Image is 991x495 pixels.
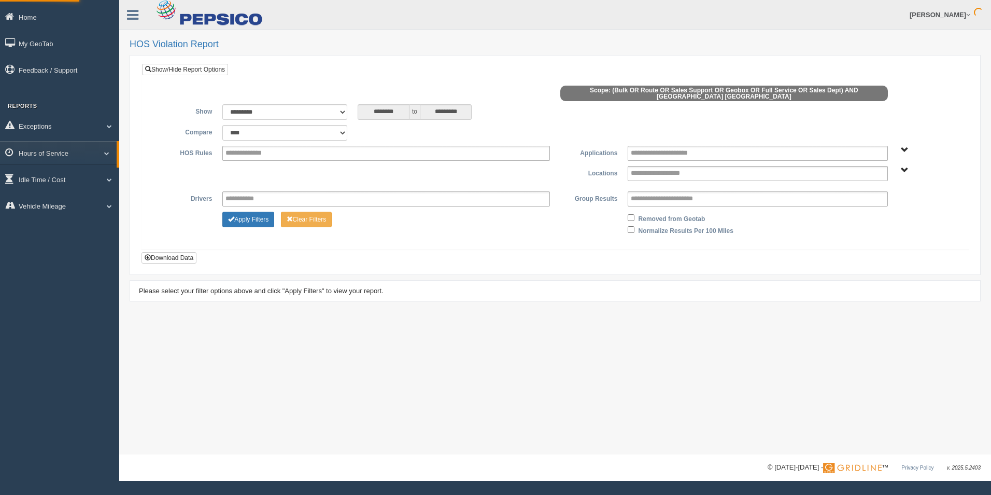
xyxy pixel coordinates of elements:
[555,166,622,178] label: Locations
[823,463,882,473] img: Gridline
[947,465,981,471] span: v. 2025.5.2403
[130,39,981,50] h2: HOS Violation Report
[222,212,274,227] button: Change Filter Options
[142,64,228,75] a: Show/Hide Report Options
[555,191,622,204] label: Group Results
[409,104,420,120] span: to
[901,465,933,471] a: Privacy Policy
[150,104,217,117] label: Show
[139,287,384,295] span: Please select your filter options above and click "Apply Filters" to view your report.
[281,212,332,227] button: Change Filter Options
[150,146,217,158] label: HOS Rules
[150,191,217,204] label: Drivers
[768,462,981,473] div: © [DATE]-[DATE] - ™
[150,125,217,137] label: Compare
[560,86,888,101] span: Scope: (Bulk OR Route OR Sales Support OR Geobox OR Full Service OR Sales Dept) AND [GEOGRAPHIC_D...
[141,252,196,264] button: Download Data
[555,146,622,158] label: Applications
[639,224,733,236] label: Normalize Results Per 100 Miles
[639,212,705,224] label: Removed from Geotab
